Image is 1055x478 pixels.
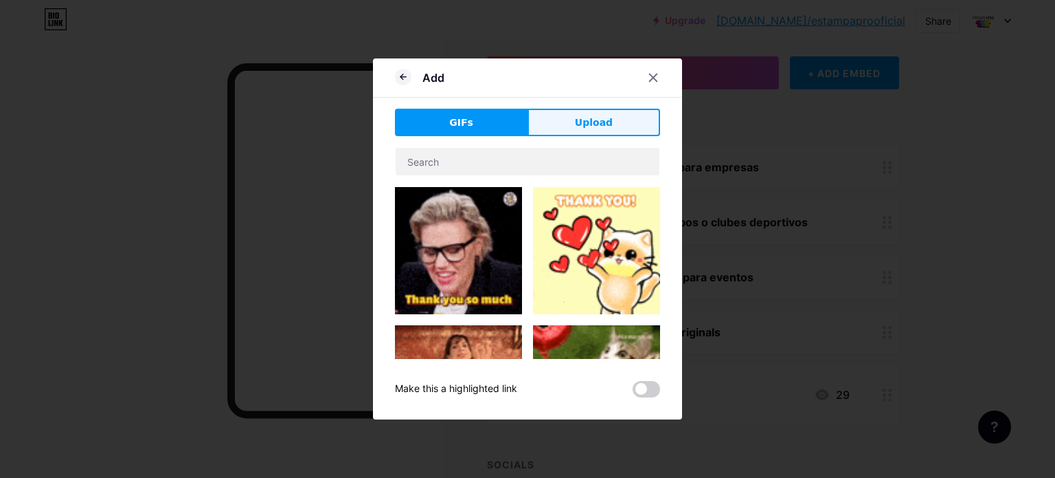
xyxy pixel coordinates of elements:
[449,116,473,130] span: GIFs
[533,187,660,314] img: Gihpy
[395,381,517,398] div: Make this a highlighted link
[395,109,527,136] button: GIFs
[396,148,659,175] input: Search
[575,116,613,130] span: Upload
[527,109,660,136] button: Upload
[395,325,522,453] img: Gihpy
[395,187,522,314] img: Gihpy
[422,69,444,86] div: Add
